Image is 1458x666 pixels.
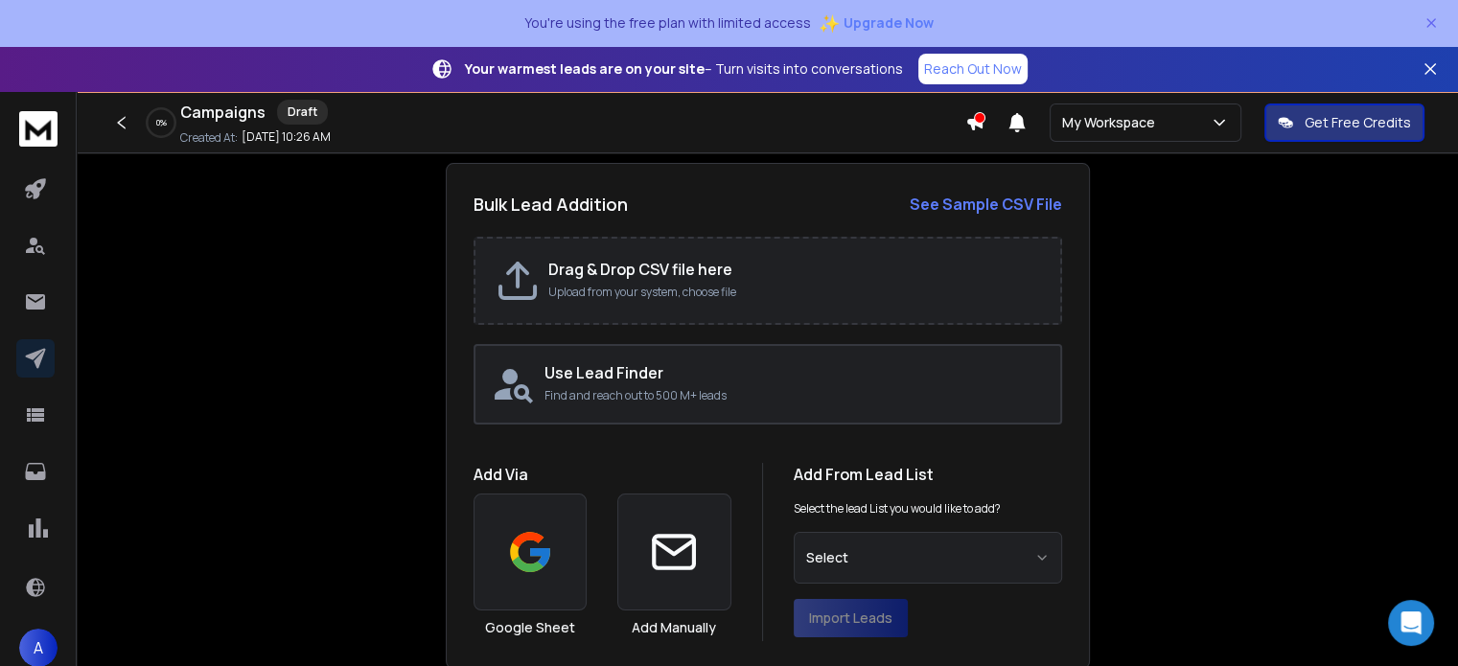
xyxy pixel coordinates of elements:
[548,285,1041,300] p: Upload from your system, choose file
[918,54,1028,84] a: Reach Out Now
[1062,113,1163,132] p: My Workspace
[806,548,848,567] span: Select
[819,4,934,42] button: ✨Upgrade Now
[910,193,1062,216] a: See Sample CSV File
[474,463,731,486] h1: Add Via
[474,191,628,218] h2: Bulk Lead Addition
[180,101,266,124] h1: Campaigns
[819,10,840,36] span: ✨
[524,13,811,33] p: You're using the free plan with limited access
[1388,600,1434,646] div: Open Intercom Messenger
[19,111,58,147] img: logo
[1264,103,1424,142] button: Get Free Credits
[794,501,1001,517] p: Select the lead List you would like to add?
[544,388,1045,403] p: Find and reach out to 500 M+ leads
[242,129,331,145] p: [DATE] 10:26 AM
[1305,113,1411,132] p: Get Free Credits
[794,463,1062,486] h1: Add From Lead List
[910,194,1062,215] strong: See Sample CSV File
[465,59,705,78] strong: Your warmest leads are on your site
[485,618,575,637] h3: Google Sheet
[277,100,328,125] div: Draft
[548,258,1041,281] h2: Drag & Drop CSV file here
[180,130,238,146] p: Created At:
[544,361,1045,384] h2: Use Lead Finder
[844,13,934,33] span: Upgrade Now
[924,59,1022,79] p: Reach Out Now
[632,618,716,637] h3: Add Manually
[465,59,903,79] p: – Turn visits into conversations
[156,117,167,128] p: 0 %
